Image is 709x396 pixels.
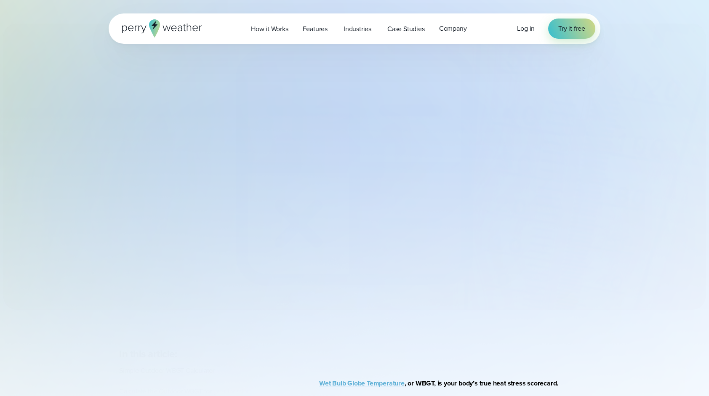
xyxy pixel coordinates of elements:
[548,19,595,39] a: Try it free
[439,24,467,34] span: Company
[319,378,558,388] strong: , or WBGT, is your body’s true heat stress scorecard.
[303,24,328,34] span: Features
[251,24,288,34] span: How it Works
[319,378,405,388] a: Wet Bulb Globe Temperature
[517,24,535,34] a: Log in
[380,20,432,37] a: Case Studies
[344,24,371,34] span: Industries
[517,24,535,33] span: Log in
[387,24,425,34] span: Case Studies
[558,24,585,34] span: Try it free
[244,20,296,37] a: How it Works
